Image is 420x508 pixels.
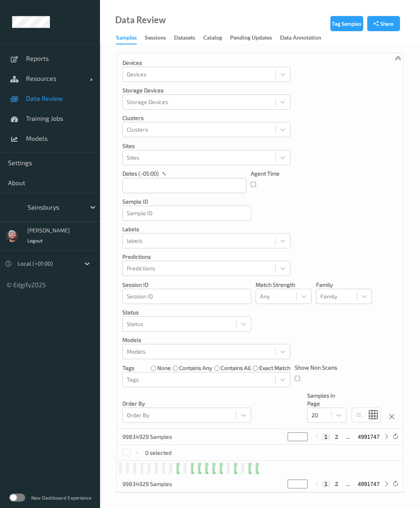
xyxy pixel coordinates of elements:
[256,281,312,289] p: Match Strength
[174,32,203,44] a: Datasets
[122,281,251,289] p: Session ID
[122,480,182,488] p: 99834929 Samples
[174,34,195,44] div: Datasets
[355,480,382,488] button: 4991747
[322,433,330,440] button: 1
[122,308,251,316] p: Status
[307,392,346,408] p: Samples In Page
[145,34,166,44] div: Sessions
[259,364,290,372] label: exact match
[122,225,290,233] p: labels
[251,170,280,178] p: Agent Time
[145,32,174,44] a: Sessions
[221,364,251,372] label: contains all
[122,86,290,94] p: Storage Devices
[145,449,172,457] p: 0 selected
[122,59,290,67] p: Devices
[116,32,145,44] a: Samples
[280,32,329,44] a: Data Annotation
[343,433,353,440] button: ...
[280,34,321,44] div: Data Annotation
[295,364,337,372] p: Show Non Scans
[203,34,222,44] div: Catalog
[367,16,400,31] button: Share
[332,433,340,440] button: 2
[179,364,212,372] label: contains any
[122,253,290,261] p: Predictions
[355,433,382,440] button: 4991747
[122,400,251,408] p: Order By
[115,16,166,24] div: Data Review
[122,433,182,441] p: 99834929 Samples
[157,364,171,372] label: none
[122,170,159,178] p: dates (-05:00)
[230,32,280,44] a: Pending Updates
[116,34,137,44] div: Samples
[122,336,290,344] p: Models
[122,364,134,372] p: Tags
[122,198,251,206] p: Sample ID
[322,480,330,488] button: 1
[316,281,372,289] p: Family
[122,114,290,122] p: Clusters
[332,480,340,488] button: 2
[203,32,230,44] a: Catalog
[230,34,272,44] div: Pending Updates
[330,16,363,31] button: Tag Samples
[343,480,353,488] button: ...
[122,142,290,150] p: Sites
